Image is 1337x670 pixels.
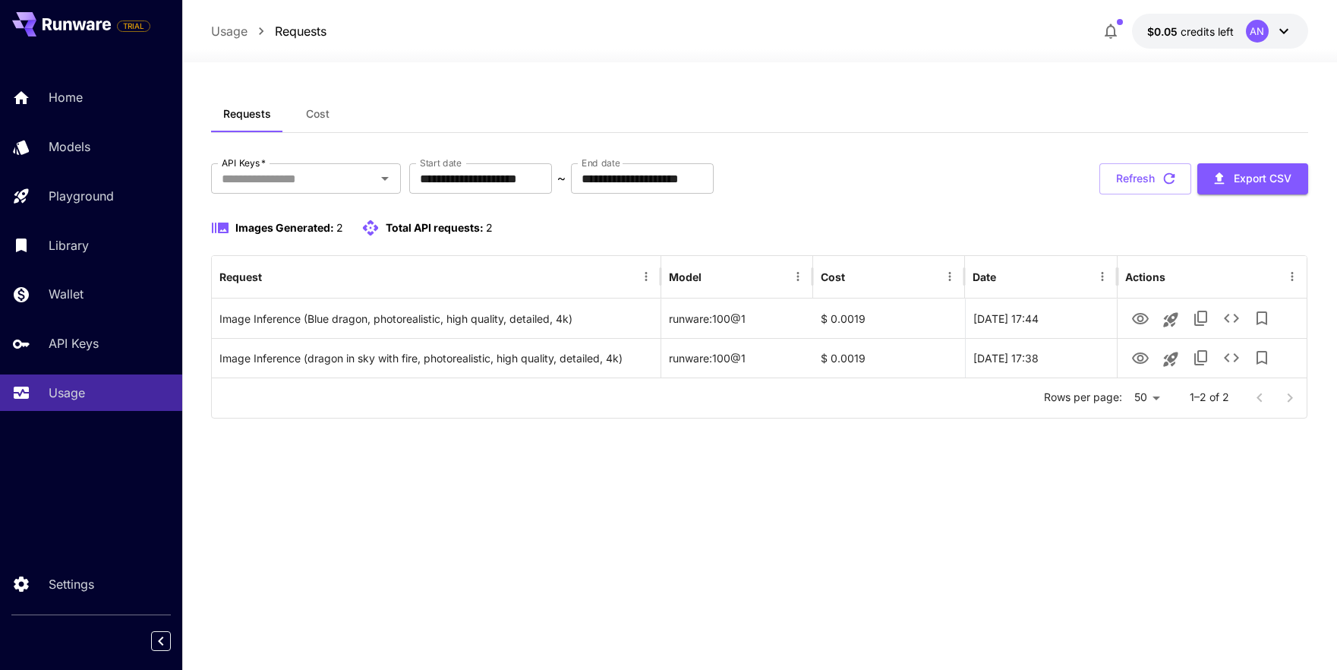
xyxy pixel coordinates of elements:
[1197,163,1308,194] button: Export CSV
[1247,343,1277,373] button: Add to library
[420,156,462,169] label: Start date
[965,338,1117,378] div: 29 Aug, 2025 17:38
[49,137,90,156] p: Models
[1216,303,1247,333] button: See details
[998,266,1019,287] button: Sort
[847,266,868,287] button: Sort
[1099,163,1191,194] button: Refresh
[1132,14,1308,49] button: $0.0481AN
[973,270,996,283] div: Date
[49,236,89,254] p: Library
[661,338,813,378] div: runware:100@1
[1125,302,1156,333] button: View Image
[1156,305,1186,335] button: Launch in playground
[669,270,702,283] div: Model
[49,187,114,205] p: Playground
[582,156,620,169] label: End date
[787,266,809,287] button: Menu
[1247,303,1277,333] button: Add to library
[1186,303,1216,333] button: Copy TaskUUID
[965,299,1117,338] div: 29 Aug, 2025 17:44
[813,338,965,378] div: $ 0.0019
[374,168,396,189] button: Open
[118,21,150,32] span: TRIAL
[49,88,83,106] p: Home
[635,266,657,287] button: Menu
[1125,342,1156,373] button: View Image
[1044,390,1122,405] p: Rows per page:
[1186,343,1216,373] button: Copy TaskUUID
[235,221,334,234] span: Images Generated:
[49,334,99,352] p: API Keys
[1216,343,1247,373] button: See details
[275,22,326,40] a: Requests
[661,299,813,338] div: runware:100@1
[162,627,182,655] div: Collapse sidebar
[49,285,84,303] p: Wallet
[1156,344,1186,375] button: Launch in playground
[306,107,330,121] span: Cost
[49,384,85,402] p: Usage
[1125,270,1165,283] div: Actions
[263,266,285,287] button: Sort
[219,270,262,283] div: Request
[211,22,326,40] nav: breadcrumb
[49,575,94,593] p: Settings
[219,299,653,338] div: Click to copy prompt
[151,631,171,651] button: Collapse sidebar
[1246,20,1269,43] div: AN
[939,266,960,287] button: Menu
[386,221,484,234] span: Total API requests:
[703,266,724,287] button: Sort
[1181,25,1234,38] span: credits left
[813,299,965,338] div: $ 0.0019
[557,169,566,188] p: ~
[1147,24,1234,40] div: $0.0481
[219,339,653,378] div: Click to copy prompt
[1092,266,1113,287] button: Menu
[1282,266,1303,287] button: Menu
[223,107,271,121] span: Requests
[222,156,266,169] label: API Keys
[486,221,493,234] span: 2
[117,17,150,35] span: Add your payment card to enable full platform functionality.
[211,22,248,40] a: Usage
[1147,25,1181,38] span: $0.05
[1190,390,1229,405] p: 1–2 of 2
[336,221,343,234] span: 2
[1128,387,1165,409] div: 50
[821,270,845,283] div: Cost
